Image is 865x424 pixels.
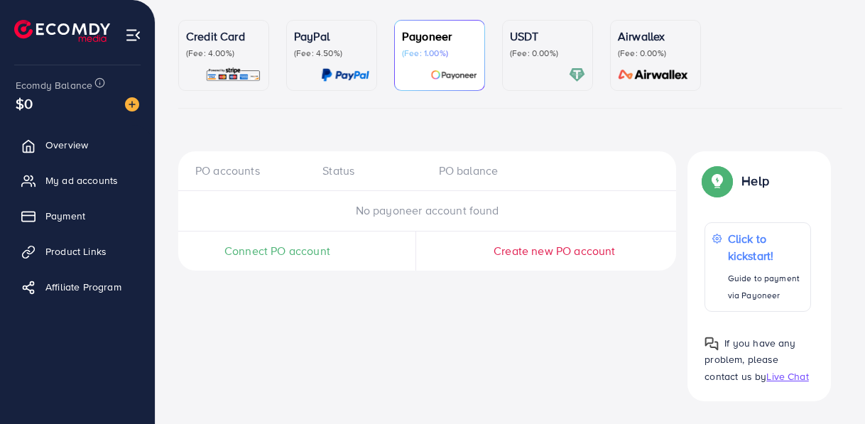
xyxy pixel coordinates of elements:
[16,93,33,114] span: $0
[704,168,730,194] img: Popup guide
[402,48,477,59] p: (Fee: 1.00%)
[11,273,144,301] a: Affiliate Program
[11,166,144,195] a: My ad accounts
[195,163,311,179] div: PO accounts
[766,369,808,384] span: Live Chat
[205,67,261,83] img: card
[510,48,585,59] p: (Fee: 0.00%)
[294,28,369,45] p: PayPal
[494,243,615,259] span: Create new PO account
[618,28,693,45] p: Airwallex
[224,243,330,259] span: Connect PO account
[45,209,85,223] span: Payment
[125,97,139,112] img: image
[356,202,499,218] span: No payoneer account found
[569,67,585,83] img: card
[430,67,477,83] img: card
[805,360,854,413] iframe: Chat
[311,163,427,179] div: Status
[618,48,693,59] p: (Fee: 0.00%)
[11,202,144,230] a: Payment
[510,28,585,45] p: USDT
[704,336,795,383] span: If you have any problem, please contact us by
[45,280,121,294] span: Affiliate Program
[125,27,141,43] img: menu
[45,138,88,152] span: Overview
[294,48,369,59] p: (Fee: 4.50%)
[186,48,261,59] p: (Fee: 4.00%)
[186,28,261,45] p: Credit Card
[728,270,803,304] p: Guide to payment via Payoneer
[428,163,543,179] div: PO balance
[45,244,107,259] span: Product Links
[11,131,144,159] a: Overview
[14,20,110,42] img: logo
[704,337,719,351] img: Popup guide
[45,173,118,187] span: My ad accounts
[321,67,369,83] img: card
[728,230,803,264] p: Click to kickstart!
[11,237,144,266] a: Product Links
[614,67,693,83] img: card
[16,78,92,92] span: Ecomdy Balance
[741,173,769,190] p: Help
[402,28,477,45] p: Payoneer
